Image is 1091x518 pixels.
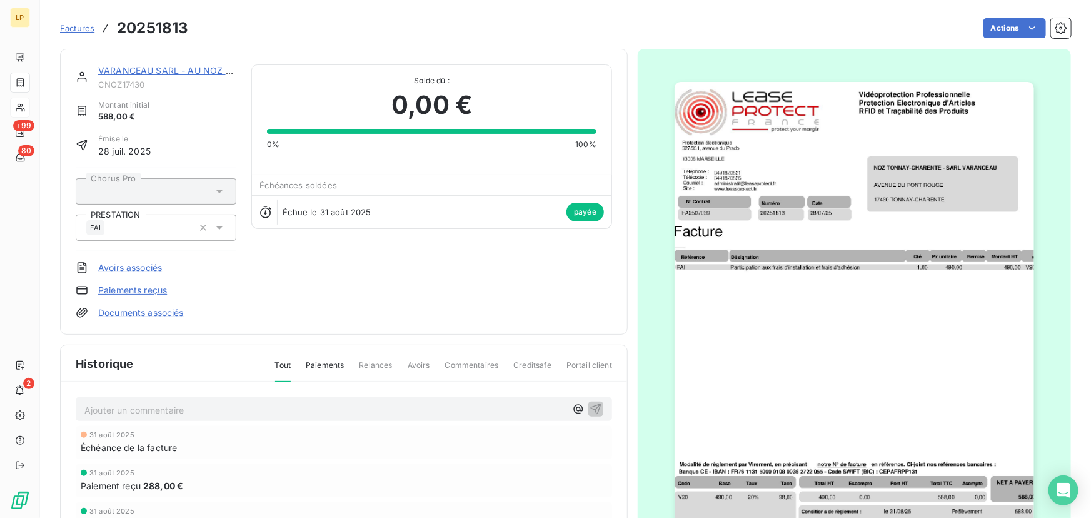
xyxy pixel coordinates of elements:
span: Échue le 31 août 2025 [283,207,371,217]
span: Paiement reçu [81,479,141,492]
img: Logo LeanPay [10,490,30,510]
span: Paiements [306,360,344,381]
span: Solde dû : [267,75,596,86]
span: 0,00 € [391,86,472,124]
span: 100% [575,139,596,150]
div: LP [10,8,30,28]
span: FAI [90,224,101,231]
span: Échéances soldées [259,180,337,190]
h3: 20251813 [117,17,188,39]
button: Actions [983,18,1046,38]
span: Tout [275,360,291,382]
span: Avoirs [408,360,430,381]
span: Émise le [98,133,151,145]
span: 0% [267,139,279,150]
span: Portail client [566,360,612,381]
a: Documents associés [98,307,184,319]
span: 2 [23,378,34,389]
span: +99 [13,120,34,131]
span: Montant initial [98,99,149,111]
span: Commentaires [445,360,499,381]
a: VARANCEAU SARL - AU NOZ TONNAY-CHAR [98,65,292,76]
span: 588,00 € [98,111,149,123]
span: 31 août 2025 [89,431,134,439]
span: Creditsafe [513,360,551,381]
span: 288,00 € [143,479,183,492]
span: payée [566,203,604,221]
span: 80 [18,145,34,156]
span: Échéance de la facture [81,441,177,454]
span: 31 août 2025 [89,507,134,515]
a: Paiements reçus [98,284,167,297]
span: 31 août 2025 [89,469,134,477]
span: Historique [76,355,134,372]
div: Open Intercom Messenger [1048,475,1078,505]
span: CNOZ17430 [98,79,236,89]
span: Factures [60,23,94,33]
a: Avoirs associés [98,262,162,274]
span: 28 juil. 2025 [98,145,151,158]
a: Factures [60,22,94,34]
span: Relances [359,360,392,381]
